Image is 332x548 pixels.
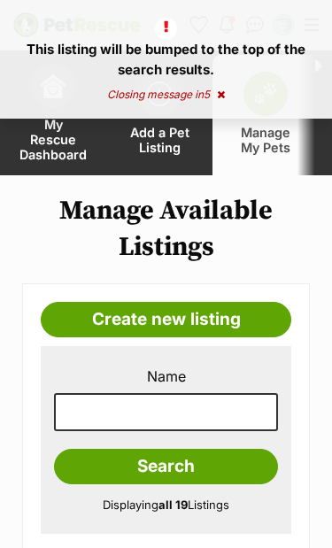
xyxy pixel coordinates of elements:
div: Closing message in [18,89,314,101]
span: 5 [204,88,210,101]
label: Name [147,368,186,384]
p: This listing will be bumped to the top of the search results. [18,18,314,80]
span: Add a Pet Listing [128,125,190,155]
span: My Rescue Dashboard [19,117,87,162]
input: Search [54,449,278,484]
span: Displaying Listings [103,498,229,512]
a: Create new listing [41,302,291,337]
strong: all 19 [158,498,188,512]
span: Manage My Pets [235,125,297,155]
